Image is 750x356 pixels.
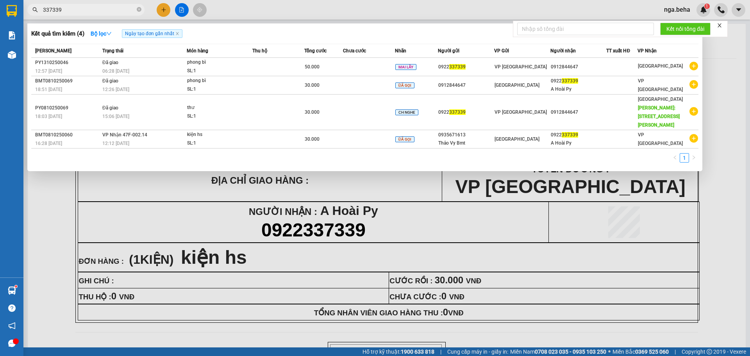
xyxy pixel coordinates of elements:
[562,132,578,138] span: 337339
[305,109,320,115] span: 30.000
[43,5,135,14] input: Tìm tên, số ĐT hoặc mã đơn
[35,114,62,119] span: 18:03 [DATE]
[562,78,578,84] span: 337339
[35,59,100,67] div: PY1310250046
[102,87,129,92] span: 12:26 [DATE]
[638,78,683,92] span: VP [GEOGRAPHIC_DATA]
[305,136,320,142] span: 30.000
[84,27,118,40] button: Bộ lọcdown
[35,141,62,146] span: 16:28 [DATE]
[102,78,118,84] span: Đã giao
[187,104,246,112] div: thư
[35,68,62,74] span: 12:57 [DATE]
[305,82,320,88] span: 30.000
[495,136,539,142] span: [GEOGRAPHIC_DATA]
[35,87,62,92] span: 18:51 [DATE]
[304,48,327,54] span: Tổng cước
[494,48,509,54] span: VP Gửi
[31,30,84,38] h3: Kết quả tìm kiếm ( 4 )
[517,23,654,35] input: Nhập số tổng đài
[495,82,539,88] span: [GEOGRAPHIC_DATA]
[395,48,406,54] span: Nhãn
[102,68,129,74] span: 06:28 [DATE]
[102,141,129,146] span: 12:12 [DATE]
[689,62,698,70] span: plus-circle
[187,131,246,139] div: kiện hs
[102,105,118,111] span: Đã giao
[187,58,246,67] div: phong bì
[670,153,680,163] button: left
[637,48,657,54] span: VP Nhận
[35,48,71,54] span: [PERSON_NAME]
[638,63,683,69] span: [GEOGRAPHIC_DATA]
[137,6,141,14] span: close-circle
[395,136,414,142] span: ĐÃ GỌI
[495,64,547,70] span: VP [GEOGRAPHIC_DATA]
[551,63,606,71] div: 0912844647
[638,105,680,128] span: [PERSON_NAME]: [STREET_ADDRESS][PERSON_NAME]
[550,48,576,54] span: Người nhận
[102,114,129,119] span: 15:06 [DATE]
[8,322,16,329] span: notification
[102,48,123,54] span: Trạng thái
[717,23,722,28] span: close
[35,131,100,139] div: BMT0810250060
[438,48,459,54] span: Người gửi
[35,104,100,112] div: PY0810250069
[187,112,246,121] div: SL: 1
[106,31,112,36] span: down
[7,5,17,17] img: logo-vxr
[449,109,466,115] span: 337339
[35,77,100,85] div: BMT0810250069
[680,154,689,162] a: 1
[395,109,418,115] span: CH NGHE
[102,60,118,65] span: Đã giao
[175,32,179,36] span: close
[551,139,606,147] div: A Hoài Py
[438,108,494,116] div: 0922
[670,153,680,163] li: Previous Page
[438,131,494,139] div: 0935671613
[187,67,246,75] div: SL: 1
[395,82,414,88] span: ĐÃ GỌI
[666,25,704,33] span: Kết nối tổng đài
[187,77,246,85] div: phong bì
[551,131,606,139] div: 0922
[122,29,182,38] span: Ngày tạo đơn gần nhất
[551,85,606,93] div: A Hoài Py
[252,48,267,54] span: Thu hộ
[187,139,246,148] div: SL: 1
[438,139,494,147] div: Thảo Vy Bmt
[91,30,112,37] strong: Bộ lọc
[32,7,38,13] span: search
[689,153,698,163] button: right
[660,23,711,35] button: Kết nối tổng đài
[551,108,606,116] div: 0912844647
[438,63,494,71] div: 0922
[343,48,366,54] span: Chưa cước
[449,64,466,70] span: 337339
[8,31,16,39] img: solution-icon
[8,340,16,347] span: message
[395,64,416,70] span: MAI LẤY
[638,132,683,146] span: VP [GEOGRAPHIC_DATA]
[673,155,677,160] span: left
[15,285,17,288] sup: 1
[606,48,630,54] span: TT xuất HĐ
[8,286,16,295] img: warehouse-icon
[689,80,698,89] span: plus-circle
[137,7,141,12] span: close-circle
[689,153,698,163] li: Next Page
[689,134,698,143] span: plus-circle
[305,64,320,70] span: 50.000
[689,107,698,116] span: plus-circle
[8,304,16,312] span: question-circle
[8,51,16,59] img: warehouse-icon
[187,48,208,54] span: Món hàng
[102,132,147,138] span: VP Nhận 47F-002.14
[551,77,606,85] div: 0922
[438,81,494,89] div: 0912844647
[495,109,547,115] span: VP [GEOGRAPHIC_DATA]
[680,153,689,163] li: 1
[638,97,683,102] span: [GEOGRAPHIC_DATA]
